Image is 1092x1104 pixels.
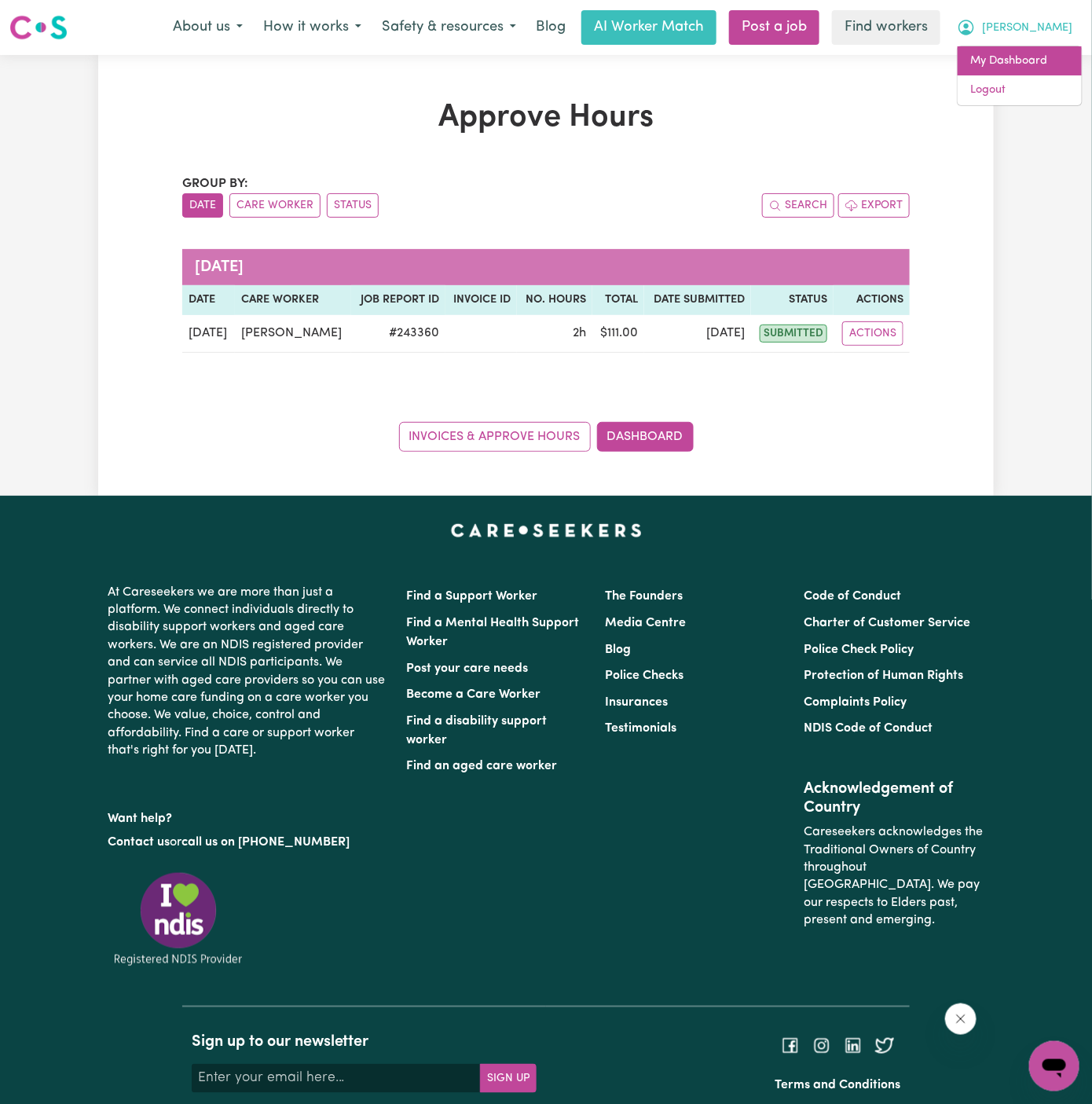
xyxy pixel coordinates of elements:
[838,193,910,218] button: Export
[804,644,914,656] a: Police Check Policy
[399,422,591,452] a: Invoices & Approve Hours
[372,11,526,44] button: Safety & resources
[775,1079,900,1091] a: Terms and Conditions
[253,11,372,44] button: How it works
[108,804,387,827] p: Want help?
[517,285,592,315] th: No. Hours
[451,524,642,537] a: Careseekers home page
[644,285,751,315] th: Date Submitted
[182,178,248,190] span: Group by:
[327,193,379,218] button: sort invoices by paid status
[108,827,387,857] p: or
[762,193,834,218] button: Search
[229,193,321,218] button: sort invoices by care worker
[9,9,68,46] a: Careseekers logo
[597,422,694,452] a: Dashboard
[947,11,1083,44] button: My Account
[406,590,537,603] a: Find a Support Worker
[605,669,683,682] a: Police Checks
[108,870,249,968] img: Registered NDIS provider
[235,315,351,353] td: [PERSON_NAME]
[108,836,170,849] a: Contact us
[605,590,683,603] a: The Founders
[605,696,668,709] a: Insurances
[182,315,235,353] td: [DATE]
[406,662,528,675] a: Post your care needs
[781,1040,800,1052] a: Follow Careseekers on Facebook
[480,1064,537,1092] button: Subscribe
[812,1040,831,1052] a: Follow Careseekers on Instagram
[445,285,518,315] th: Invoice ID
[958,46,1082,76] a: My Dashboard
[729,10,819,45] a: Post a job
[760,325,827,343] span: submitted
[804,722,933,735] a: NDIS Code of Conduct
[573,327,586,339] span: 2 hours
[751,285,834,315] th: Status
[832,10,940,45] a: Find workers
[804,590,902,603] a: Code of Conduct
[605,644,631,656] a: Blog
[192,1064,481,1092] input: Enter your email here...
[406,617,579,648] a: Find a Mental Health Support Worker
[181,836,350,849] a: call us on [PHONE_NUMBER]
[108,578,387,766] p: At Careseekers we are more than just a platform. We connect individuals directly to disability su...
[875,1040,894,1052] a: Follow Careseekers on Twitter
[804,617,971,629] a: Charter of Customer Service
[804,779,984,817] h2: Acknowledgement of Country
[605,617,686,629] a: Media Centre
[605,722,676,735] a: Testimonials
[957,46,1083,106] div: My Account
[592,285,644,315] th: Total
[581,10,716,45] a: AI Worker Match
[804,696,907,709] a: Complaints Policy
[1029,1041,1079,1091] iframe: Button to launch messaging window
[182,193,223,218] button: sort invoices by date
[163,11,253,44] button: About us
[592,315,644,353] td: $ 111.00
[406,760,557,772] a: Find an aged care worker
[235,285,351,315] th: Care worker
[351,285,445,315] th: Job Report ID
[526,10,575,45] a: Blog
[804,669,964,682] a: Protection of Human Rights
[644,315,751,353] td: [DATE]
[842,321,903,346] button: Actions
[9,11,95,24] span: Need any help?
[844,1040,863,1052] a: Follow Careseekers on LinkedIn
[958,75,1082,105] a: Logout
[406,688,541,701] a: Become a Care Worker
[182,285,235,315] th: Date
[834,285,910,315] th: Actions
[182,249,910,285] caption: [DATE]
[945,1003,977,1035] iframe: Close message
[351,315,445,353] td: # 243360
[804,817,984,935] p: Careseekers acknowledges the Traditional Owners of Country throughout [GEOGRAPHIC_DATA]. We pay o...
[192,1032,537,1051] h2: Sign up to our newsletter
[182,99,910,137] h1: Approve Hours
[406,715,547,746] a: Find a disability support worker
[982,20,1072,37] span: [PERSON_NAME]
[9,13,68,42] img: Careseekers logo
